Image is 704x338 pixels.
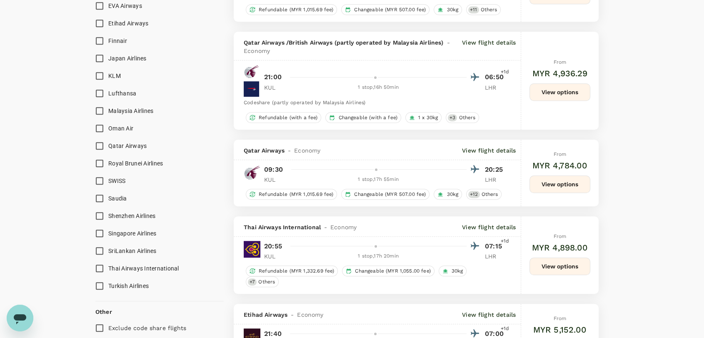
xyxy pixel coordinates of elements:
span: Others [455,114,479,121]
span: KLM [108,73,121,79]
span: Refundable (MYR 1,332.69 fee) [255,268,337,275]
p: View flight details [462,146,516,155]
span: Turkish Airlines [108,283,149,289]
p: 20:25 [485,165,506,175]
span: Changeable (MYR 507.00 fee) [351,191,429,198]
p: KUL [264,175,285,184]
span: +1d [501,68,509,76]
span: + 11 [468,6,479,13]
div: 30kg [434,189,462,200]
div: Refundable (MYR 1,332.69 fee) [246,265,338,276]
span: Economy [244,47,270,55]
span: Economy [297,310,323,319]
span: Economy [330,223,357,231]
span: - [443,38,453,47]
span: Refundable (MYR 1,015.69 fee) [255,6,337,13]
img: BA [244,81,259,97]
p: 20:55 [264,241,282,251]
div: 1 stop , 17h 20min [290,252,467,260]
div: Changeable (with a fee) [325,112,401,123]
div: Changeable (MYR 507.00 fee) [341,189,429,200]
span: +1d [501,325,509,333]
p: 09:30 [264,165,283,175]
span: Finnair [108,38,127,44]
span: Others [255,278,278,285]
div: +11Others [466,4,501,15]
div: 1 x 30kg [405,112,442,123]
span: Changeable (MYR 1,055.00 fee) [352,268,434,275]
span: Malaysia Airlines [108,108,153,114]
div: 1 stop , 16h 50min [290,83,467,92]
span: 30kg [443,191,462,198]
div: Refundable (MYR 1,015.69 fee) [246,4,337,15]
img: QR [244,64,259,79]
img: TG [244,241,260,258]
span: Singapore Airlines [108,230,157,237]
span: From [554,315,567,321]
p: View flight details [462,38,516,55]
h6: MYR 5,152.00 [533,323,587,336]
span: Thai Airways International [108,265,179,272]
iframe: Button to launch messaging window [7,305,33,331]
span: Qatar Airways [108,143,147,149]
h6: MYR 4,936.29 [532,67,588,80]
span: + 7 [248,278,257,285]
div: 30kg [434,4,462,15]
p: Other [95,308,112,316]
span: 30kg [443,6,462,13]
div: +12Others [466,189,502,200]
span: From [554,151,567,157]
span: Oman Air [108,125,133,132]
button: View options [529,258,590,275]
p: LHR [485,252,506,260]
span: SWISS [108,178,125,184]
span: Qatar Airways [244,146,285,155]
p: LHR [485,83,506,92]
span: Refundable (MYR 1,015.69 fee) [255,191,337,198]
span: From [554,59,567,65]
span: 1 x 30kg [415,114,441,121]
div: Refundable (with a fee) [246,112,321,123]
span: Qatar Airways / British Airways (partly operated by Malaysia Airlines) [244,38,443,47]
p: 21:00 [264,72,282,82]
span: Changeable (with a fee) [335,114,400,121]
span: Lufthansa [108,90,136,97]
div: 30kg [439,265,467,276]
span: EVA Airways [108,3,142,9]
span: + 12 [468,191,479,198]
h6: MYR 4,784.00 [532,159,588,172]
div: Changeable (MYR 1,055.00 fee) [342,265,434,276]
span: Saudia [108,195,127,202]
p: View flight details [462,310,516,319]
span: Changeable (MYR 507.00 fee) [351,6,429,13]
img: QR [244,164,260,181]
span: - [285,146,294,155]
p: KUL [264,83,285,92]
span: Shenzhen Airlines [108,213,155,219]
span: Royal Brunei Airlines [108,160,163,167]
div: 1 stop , 17h 55min [290,175,467,184]
span: Economy [294,146,320,155]
span: Etihad Airways [244,310,287,319]
span: From [554,233,567,239]
div: Codeshare (partly operated by Malaysia Airlines) [244,99,506,107]
p: 07:15 [485,241,506,251]
button: View options [529,175,590,193]
p: KUL [264,252,285,260]
span: +1d [501,237,509,245]
span: Others [477,6,501,13]
span: Thai Airways International [244,223,321,231]
span: SriLankan Airlines [108,248,157,254]
div: Changeable (MYR 507.00 fee) [341,4,429,15]
span: + 3 [448,114,457,121]
p: 06:50 [485,72,506,82]
span: - [287,310,297,319]
p: View flight details [462,223,516,231]
span: Etihad Airways [108,20,149,27]
span: 30kg [448,268,467,275]
div: Refundable (MYR 1,015.69 fee) [246,189,337,200]
div: +7Others [246,276,279,287]
p: LHR [485,175,506,184]
span: Refundable (with a fee) [255,114,321,121]
button: View options [529,83,590,101]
